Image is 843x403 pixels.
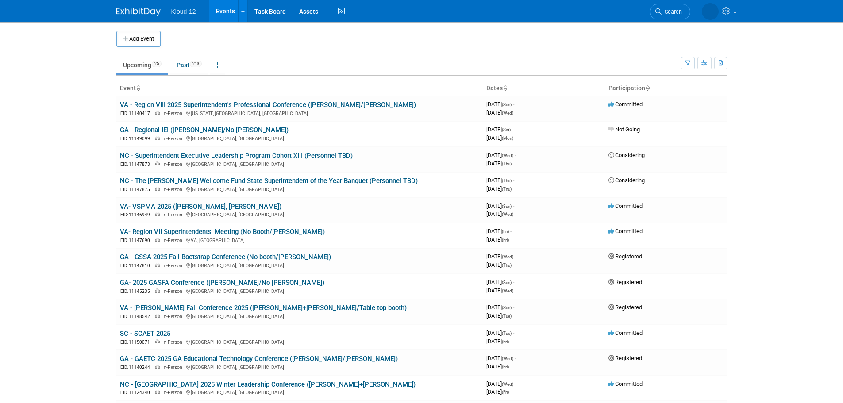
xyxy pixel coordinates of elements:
[120,238,154,243] span: EID: 11147690
[155,187,160,191] img: In-Person Event
[502,254,513,259] span: (Wed)
[152,61,162,67] span: 25
[116,81,483,96] th: Event
[503,84,507,92] a: Sort by Start Date
[702,3,719,20] img: Kelli Martines
[510,228,512,234] span: -
[486,380,516,387] span: [DATE]
[120,212,154,217] span: EID: 11146949
[513,304,514,311] span: -
[162,187,185,192] span: In-Person
[155,212,160,216] img: In-Person Event
[120,287,479,295] div: [GEOGRAPHIC_DATA], [GEOGRAPHIC_DATA]
[155,365,160,369] img: In-Person Event
[155,263,160,267] img: In-Person Event
[190,61,202,67] span: 213
[608,228,643,234] span: Committed
[120,101,416,109] a: VA - Region VIII 2025 Superintendent's Professional Conference ([PERSON_NAME]/[PERSON_NAME])
[162,212,185,218] span: In-Person
[502,280,512,285] span: (Sun)
[486,203,514,209] span: [DATE]
[120,263,154,268] span: EID: 11147810
[162,390,185,395] span: In-Person
[502,339,509,344] span: (Fri)
[120,338,479,345] div: [GEOGRAPHIC_DATA], [GEOGRAPHIC_DATA]
[608,304,642,311] span: Registered
[120,340,154,345] span: EID: 11150071
[502,127,511,132] span: (Sat)
[502,263,512,268] span: (Thu)
[608,253,642,260] span: Registered
[502,314,512,319] span: (Tue)
[502,288,513,293] span: (Wed)
[120,304,407,312] a: VA - [PERSON_NAME] Fall Conference 2025 ([PERSON_NAME]+[PERSON_NAME]/Table top booth)
[120,185,479,193] div: [GEOGRAPHIC_DATA], [GEOGRAPHIC_DATA]
[513,177,514,184] span: -
[120,279,324,287] a: GA- 2025 GASFA Conference ([PERSON_NAME]/No [PERSON_NAME])
[120,152,353,160] a: NC - Superintendent Executive Leadership Program Cohort XIII (Personnel TBD)
[162,238,185,243] span: In-Person
[608,330,643,336] span: Committed
[155,339,160,344] img: In-Person Event
[120,314,154,319] span: EID: 11148542
[486,185,512,192] span: [DATE]
[608,380,643,387] span: Committed
[486,304,514,311] span: [DATE]
[502,305,512,310] span: (Sun)
[662,8,682,15] span: Search
[486,109,513,116] span: [DATE]
[608,152,645,158] span: Considering
[486,287,513,294] span: [DATE]
[502,204,512,209] span: (Sun)
[486,253,516,260] span: [DATE]
[120,363,479,371] div: [GEOGRAPHIC_DATA], [GEOGRAPHIC_DATA]
[120,136,154,141] span: EID: 11149099
[502,111,513,115] span: (Wed)
[502,102,512,107] span: (Sun)
[136,84,140,92] a: Sort by Event Name
[486,152,516,158] span: [DATE]
[162,161,185,167] span: In-Person
[502,390,509,395] span: (Fri)
[502,178,512,183] span: (Thu)
[605,81,727,96] th: Participation
[486,126,513,133] span: [DATE]
[162,314,185,319] span: In-Person
[120,312,479,320] div: [GEOGRAPHIC_DATA], [GEOGRAPHIC_DATA]
[162,365,185,370] span: In-Person
[502,229,509,234] span: (Fri)
[486,160,512,167] span: [DATE]
[116,57,168,73] a: Upcoming25
[155,390,160,394] img: In-Person Event
[171,8,196,15] span: Kloud-12
[162,288,185,294] span: In-Person
[608,279,642,285] span: Registered
[486,330,514,336] span: [DATE]
[155,136,160,140] img: In-Person Event
[155,238,160,242] img: In-Person Event
[120,203,281,211] a: VA- VSPMA 2025 ([PERSON_NAME], [PERSON_NAME])
[120,355,398,363] a: GA - GAETC 2025 GA Educational Technology Conference ([PERSON_NAME]/[PERSON_NAME])
[486,355,516,361] span: [DATE]
[155,161,160,166] img: In-Person Event
[515,355,516,361] span: -
[608,101,643,107] span: Committed
[120,187,154,192] span: EID: 11147875
[120,390,154,395] span: EID: 11124340
[515,253,516,260] span: -
[120,109,479,117] div: [US_STATE][GEOGRAPHIC_DATA], [GEOGRAPHIC_DATA]
[170,57,208,73] a: Past213
[120,388,479,396] div: [GEOGRAPHIC_DATA], [GEOGRAPHIC_DATA]
[502,238,509,242] span: (Fri)
[502,153,513,158] span: (Wed)
[502,212,513,217] span: (Wed)
[486,177,514,184] span: [DATE]
[513,101,514,107] span: -
[512,126,513,133] span: -
[120,126,289,134] a: GA - Regional IEI ([PERSON_NAME]/No [PERSON_NAME])
[513,279,514,285] span: -
[486,312,512,319] span: [DATE]
[486,228,512,234] span: [DATE]
[502,161,512,166] span: (Thu)
[515,152,516,158] span: -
